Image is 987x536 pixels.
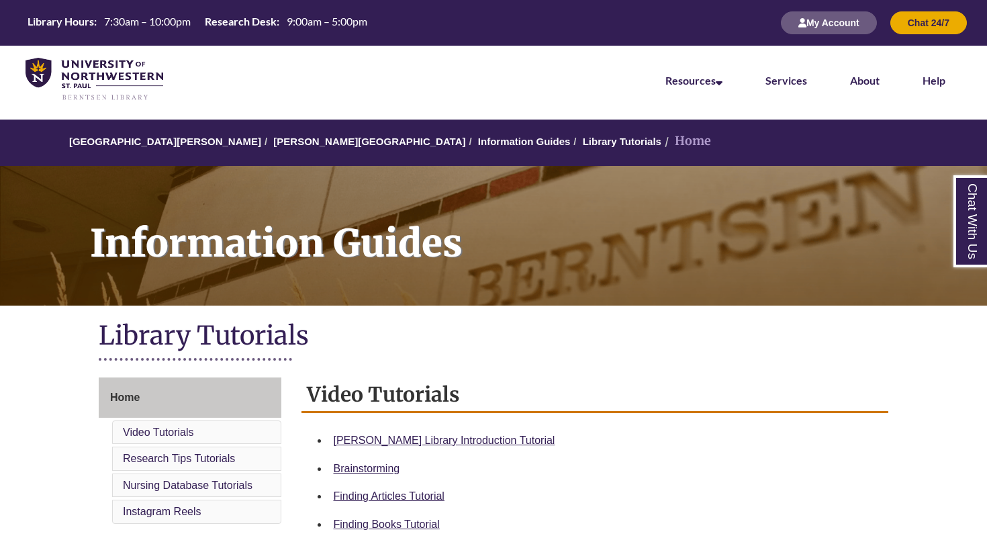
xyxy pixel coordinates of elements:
[334,435,555,446] a: [PERSON_NAME] Library Introduction Tutorial
[69,136,261,147] a: [GEOGRAPHIC_DATA][PERSON_NAME]
[781,17,877,28] a: My Account
[478,136,571,147] a: Information Guides
[22,14,373,31] table: Hours Today
[301,377,889,413] h2: Video Tutorials
[334,490,444,502] a: Finding Articles Tutorial
[104,15,191,28] span: 7:30am – 10:00pm
[110,392,140,403] span: Home
[123,506,201,517] a: Instagram Reels
[199,14,281,29] th: Research Desk:
[661,132,711,151] li: Home
[890,11,967,34] button: Chat 24/7
[22,14,99,29] th: Library Hours:
[123,427,194,438] a: Video Tutorials
[334,463,400,474] a: Brainstorming
[923,74,945,87] a: Help
[99,377,281,527] div: Guide Page Menu
[287,15,367,28] span: 9:00am – 5:00pm
[583,136,661,147] a: Library Tutorials
[75,166,987,288] h1: Information Guides
[123,480,252,491] a: Nursing Database Tutorials
[22,14,373,32] a: Hours Today
[123,453,235,464] a: Research Tips Tutorials
[665,74,722,87] a: Resources
[890,17,967,28] a: Chat 24/7
[273,136,465,147] a: [PERSON_NAME][GEOGRAPHIC_DATA]
[850,74,880,87] a: About
[26,58,163,101] img: UNWSP Library Logo
[99,377,281,418] a: Home
[781,11,877,34] button: My Account
[765,74,807,87] a: Services
[334,519,440,530] a: Finding Books Tutorial
[99,319,888,355] h1: Library Tutorials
